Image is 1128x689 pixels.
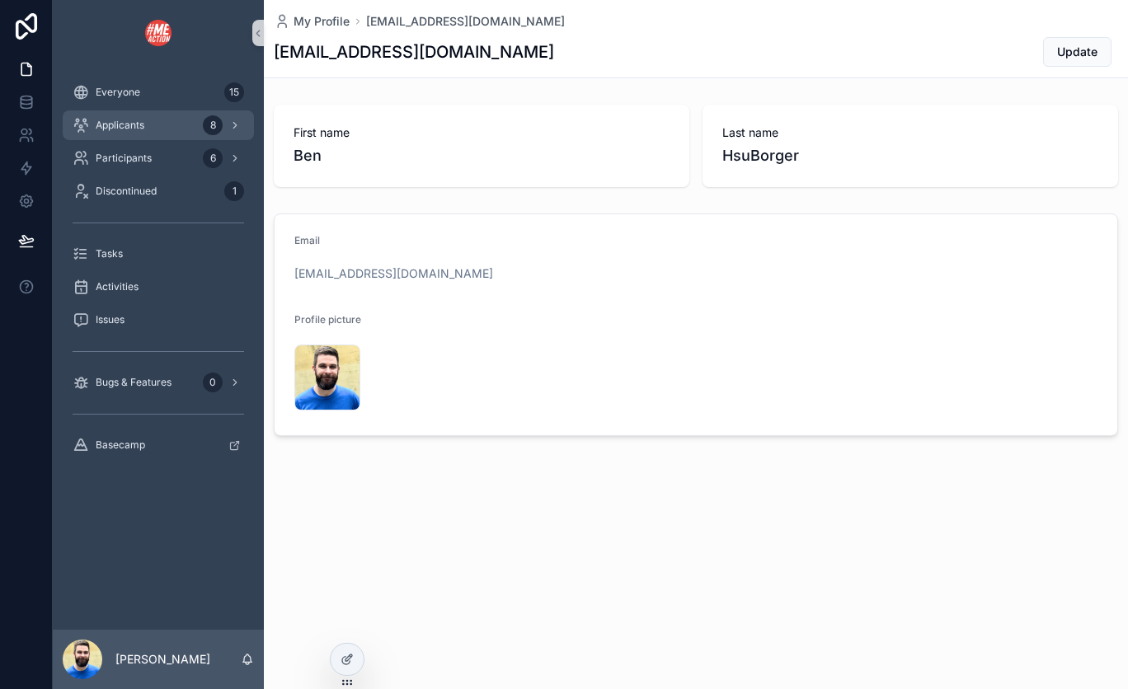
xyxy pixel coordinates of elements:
span: Applicants [96,119,144,132]
div: 6 [203,148,223,168]
a: [EMAIL_ADDRESS][DOMAIN_NAME] [294,265,493,282]
span: Bugs & Features [96,376,172,389]
span: Last name [722,124,1098,141]
a: Bugs & Features0 [63,368,254,397]
h1: [EMAIL_ADDRESS][DOMAIN_NAME] [274,40,554,63]
a: [EMAIL_ADDRESS][DOMAIN_NAME] [366,13,565,30]
img: App logo [145,20,172,46]
div: scrollable content [53,66,264,481]
span: Update [1057,44,1097,60]
a: Tasks [63,239,254,269]
span: Basecamp [96,438,145,452]
a: Discontinued1 [63,176,254,206]
span: Everyone [96,86,140,99]
span: Activities [96,280,139,293]
span: Issues [96,313,125,326]
button: Update [1043,37,1112,67]
p: [PERSON_NAME] [115,651,210,668]
a: Activities [63,272,254,302]
span: Email [294,234,320,246]
a: Applicants8 [63,110,254,140]
span: Participants [96,152,152,165]
a: Everyone15 [63,77,254,107]
a: Participants6 [63,143,254,173]
span: Ben [294,144,670,167]
div: 0 [203,373,223,392]
span: First name [294,124,670,141]
span: My Profile [294,13,350,30]
div: 15 [224,82,244,102]
span: Tasks [96,247,123,260]
a: My Profile [274,13,350,30]
a: Issues [63,305,254,335]
a: Basecamp [63,430,254,460]
div: 1 [224,181,244,201]
span: Profile picture [294,313,361,326]
span: Discontinued [96,185,157,198]
div: 8 [203,115,223,135]
span: HsuBorger [722,144,1098,167]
